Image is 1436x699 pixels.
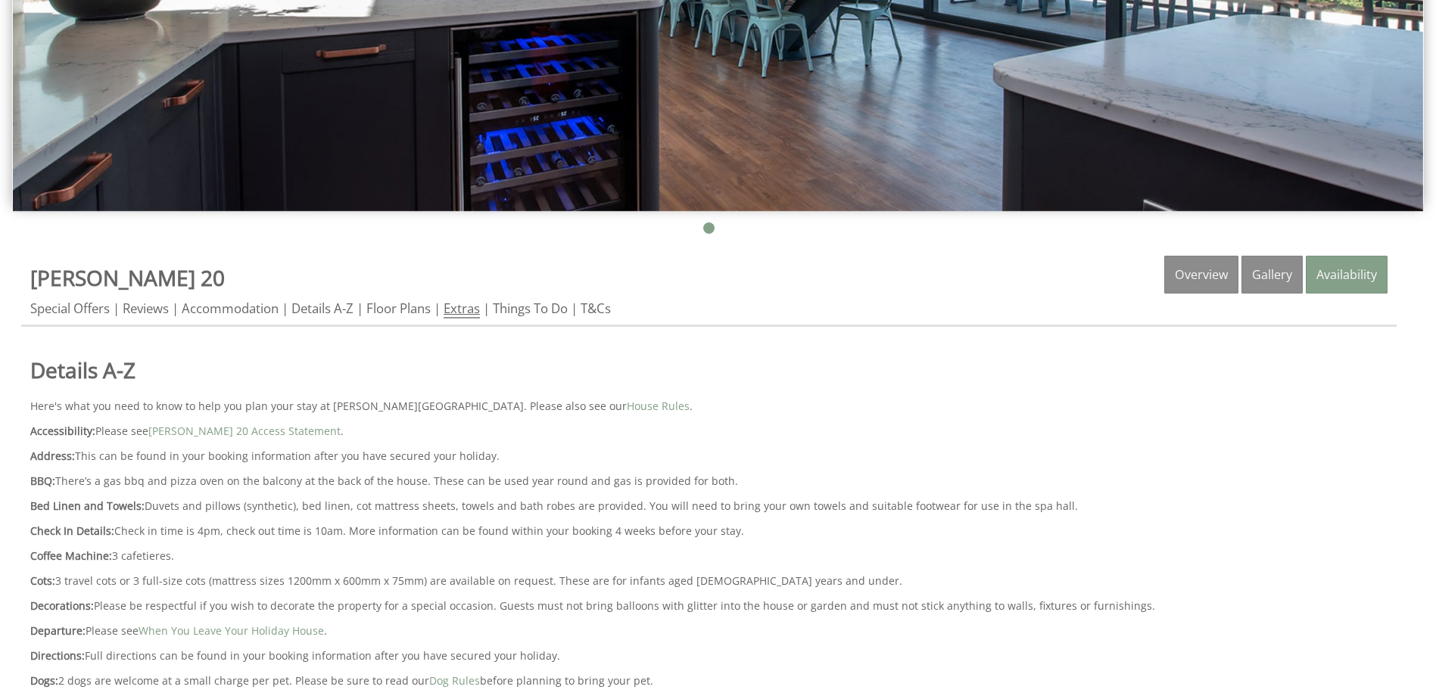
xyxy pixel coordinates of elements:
[30,673,58,688] strong: Dogs:
[30,523,1388,538] p: Check in time is 4pm, check out time is 10am. More information can be found within your booking 4...
[30,523,114,538] strong: Check In Details:
[30,424,95,438] strong: Accessibility:
[30,548,112,563] strong: Coffee Machine:
[30,648,85,663] strong: Directions:
[30,573,1388,588] p: 3 travel cots or 3 full-size cots (mattress sizes 1200mm x 600mm x 75mm) are available on request...
[30,598,1388,613] p: Please be respectful if you wish to decorate the property for a special occasion. Guests must not...
[30,499,145,513] strong: Bed Linen and Towels:
[1164,256,1238,294] a: Overview
[30,424,1388,438] p: Please see .
[30,300,110,317] a: Special Offers
[30,573,55,588] strong: Cots:
[30,449,1388,463] p: This can be found in your booking information after you have secured your holiday.
[291,300,354,317] a: Details A-Z
[1241,256,1303,294] a: Gallery
[30,623,1388,638] p: Please see .
[627,399,690,413] a: House Rules
[30,474,1388,488] p: There’s a gas bbq and pizza oven on the balcony at the back of the house. These can be used year ...
[139,623,324,638] a: When You Leave Your Holiday House
[30,449,75,463] strong: Address:
[30,623,86,638] strong: Departure:
[30,356,1388,384] a: Details A-Z
[1306,256,1388,294] a: Availability
[429,673,480,688] a: Dog Rules
[581,300,611,317] a: T&Cs
[30,548,1388,563] p: 3 cafetieres.
[30,648,1388,663] p: Full directions can be found in your booking information after you have secured your holiday.
[30,399,1388,413] p: Here's what you need to know to help you plan your stay at [PERSON_NAME][GEOGRAPHIC_DATA]. Please...
[182,300,279,317] a: Accommodation
[30,673,1388,688] p: 2 dogs are welcome at a small charge per pet. Please be sure to read our before planning to bring...
[30,263,225,292] a: [PERSON_NAME] 20
[148,424,341,438] a: [PERSON_NAME] 20 Access Statement
[30,474,55,488] strong: BBQ:
[493,300,568,317] a: Things To Do
[366,300,431,317] a: Floor Plans
[444,300,480,318] a: Extras
[30,499,1388,513] p: Duvets and pillows (synthetic), bed linen, cot mattress sheets, towels and bath robes are provide...
[30,598,94,613] strong: Decorations:
[123,300,169,317] a: Reviews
